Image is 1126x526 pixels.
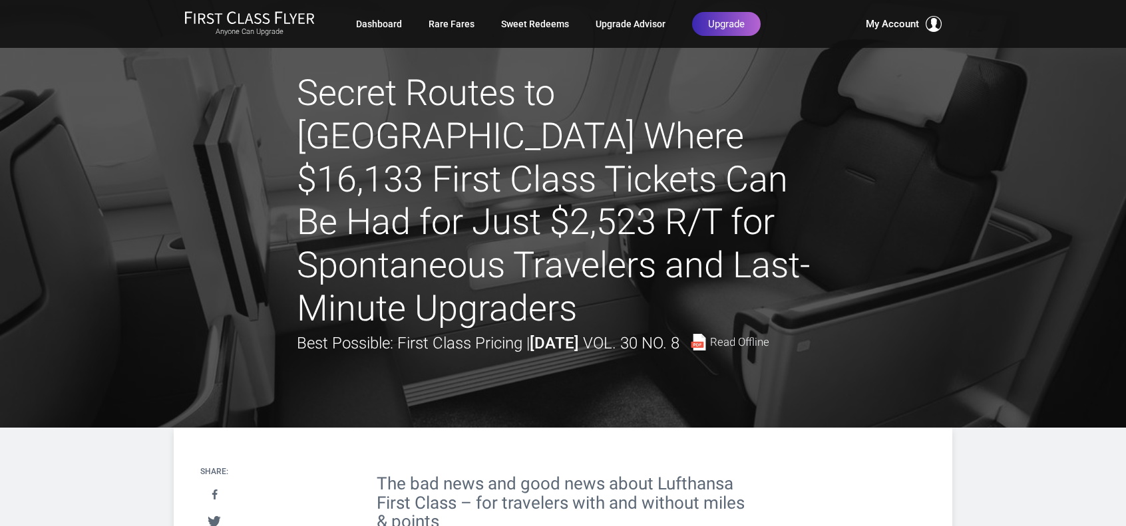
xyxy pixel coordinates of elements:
[429,12,474,36] a: Rare Fares
[583,334,679,352] span: Vol. 30 No. 8
[200,467,228,476] h4: Share:
[690,334,769,350] a: Read Offline
[690,334,707,350] img: pdf-file.svg
[866,16,942,32] button: My Account
[297,330,769,356] div: Best Possible: First Class Pricing |
[356,12,402,36] a: Dashboard
[710,336,769,348] span: Read Offline
[501,12,569,36] a: Sweet Redeems
[201,483,228,507] a: Share
[866,16,919,32] span: My Account
[184,27,315,37] small: Anyone Can Upgrade
[596,12,665,36] a: Upgrade Advisor
[184,11,315,25] img: First Class Flyer
[692,12,761,36] a: Upgrade
[297,72,829,330] h1: Secret Routes to [GEOGRAPHIC_DATA] Where $16,133 First Class Tickets Can Be Had for Just $2,523 R...
[530,334,579,352] strong: [DATE]
[184,11,315,37] a: First Class FlyerAnyone Can Upgrade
